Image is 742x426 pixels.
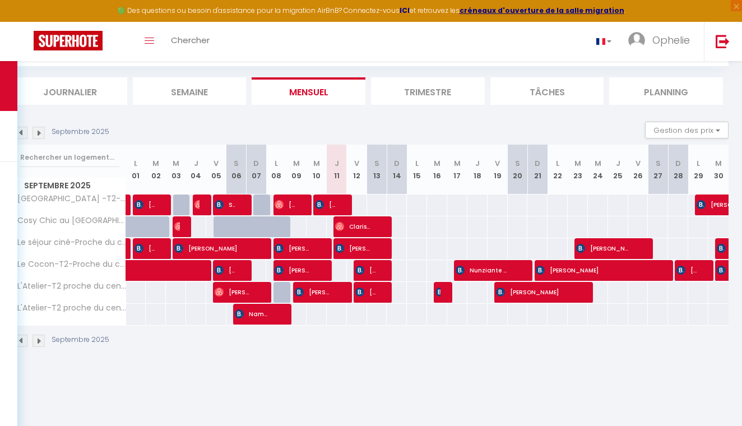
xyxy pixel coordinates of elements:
li: Tâches [490,77,604,105]
span: [PERSON_NAME] [215,260,235,281]
span: [PERSON_NAME] [194,194,200,215]
li: Mensuel [252,77,365,105]
th: 10 [307,145,327,195]
abbr: S [515,158,520,169]
th: 18 [467,145,488,195]
span: [PERSON_NAME] [275,238,311,259]
abbr: S [234,158,239,169]
img: logout [716,34,730,48]
abbr: S [374,158,379,169]
input: Rechercher un logement... [20,147,119,168]
abbr: M [313,158,320,169]
abbr: M [173,158,179,169]
abbr: D [253,158,259,169]
th: 27 [648,145,668,195]
abbr: D [535,158,540,169]
span: Cosy Chic au [GEOGRAPHIC_DATA][PERSON_NAME]-[GEOGRAPHIC_DATA] [16,216,128,225]
th: 23 [568,145,588,195]
span: [PERSON_NAME] [496,281,564,303]
th: 22 [548,145,568,195]
span: [PERSON_NAME] [335,238,372,259]
th: 03 [166,145,186,195]
span: L'Atelier-T2 proche du centre-[GEOGRAPHIC_DATA] [16,304,128,312]
abbr: M [595,158,601,169]
span: [GEOGRAPHIC_DATA] -T2-proche du centre-Wifi-parking [16,195,128,203]
th: 29 [688,145,708,195]
span: [PERSON_NAME] [PERSON_NAME] [135,238,155,259]
a: Chercher [163,22,218,61]
span: [PERSON_NAME] [174,238,242,259]
abbr: V [214,158,219,169]
abbr: J [335,158,339,169]
abbr: V [495,158,500,169]
th: 14 [387,145,407,195]
span: [PERSON_NAME] [215,281,251,303]
span: Nunziante Pandarolo [456,260,508,281]
span: [PERSON_NAME] [295,281,331,303]
a: créneaux d'ouverture de la salle migration [460,6,624,15]
th: 09 [286,145,307,195]
th: 01 [126,145,146,195]
span: [PERSON_NAME] [676,260,697,281]
th: 19 [488,145,508,195]
abbr: M [434,158,440,169]
a: [PERSON_NAME] [122,238,127,260]
span: Chercher [171,34,210,46]
abbr: M [152,158,159,169]
li: Planning [609,77,723,105]
span: Le séjour ciné-Proche du centre-wifi-parking [16,238,128,247]
abbr: J [194,158,198,169]
th: 17 [447,145,467,195]
span: [PERSON_NAME] [174,216,179,237]
th: 05 [206,145,226,195]
li: Trimestre [371,77,485,105]
a: ... Ophelie [620,22,704,61]
th: 16 [427,145,447,195]
abbr: L [415,158,419,169]
abbr: D [394,158,400,169]
img: ... [628,32,645,49]
th: 12 [347,145,367,195]
span: [PERSON_NAME] [536,260,635,281]
th: 25 [608,145,628,195]
abbr: V [354,158,359,169]
th: 11 [327,145,347,195]
th: 04 [186,145,206,195]
li: Semaine [133,77,247,105]
span: Clarisse Derivry [335,216,372,237]
button: Gestion des prix [645,122,729,138]
span: [PERSON_NAME] Flaminia [PERSON_NAME] [135,194,155,215]
img: Super Booking [34,31,103,50]
th: 28 [668,145,688,195]
abbr: M [293,158,300,169]
span: Namanathan nathis [235,303,271,325]
span: [PERSON_NAME] [PERSON_NAME] [315,194,336,215]
span: Septembre 2025 [14,178,126,194]
span: [PERSON_NAME] [275,194,295,215]
abbr: L [697,158,700,169]
span: [PERSON_NAME] [275,260,311,281]
th: 20 [508,145,528,195]
span: Le Cocon-T2-Proche du centre-[GEOGRAPHIC_DATA] [16,260,128,268]
abbr: M [574,158,581,169]
th: 26 [628,145,648,195]
span: SOUBATTRA AGERON [215,194,235,215]
a: ICI [400,6,410,15]
abbr: D [675,158,681,169]
span: [PERSON_NAME] [576,238,628,259]
span: [PERSON_NAME] [PERSON_NAME] [355,260,376,281]
li: Journalier [13,77,127,105]
span: [PERSON_NAME] [355,281,376,303]
abbr: J [475,158,480,169]
th: 15 [407,145,427,195]
abbr: S [656,158,661,169]
th: 21 [527,145,548,195]
abbr: L [556,158,559,169]
p: Septembre 2025 [52,335,109,345]
th: 13 [367,145,387,195]
th: 24 [588,145,608,195]
th: 08 [266,145,286,195]
abbr: J [616,158,620,169]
